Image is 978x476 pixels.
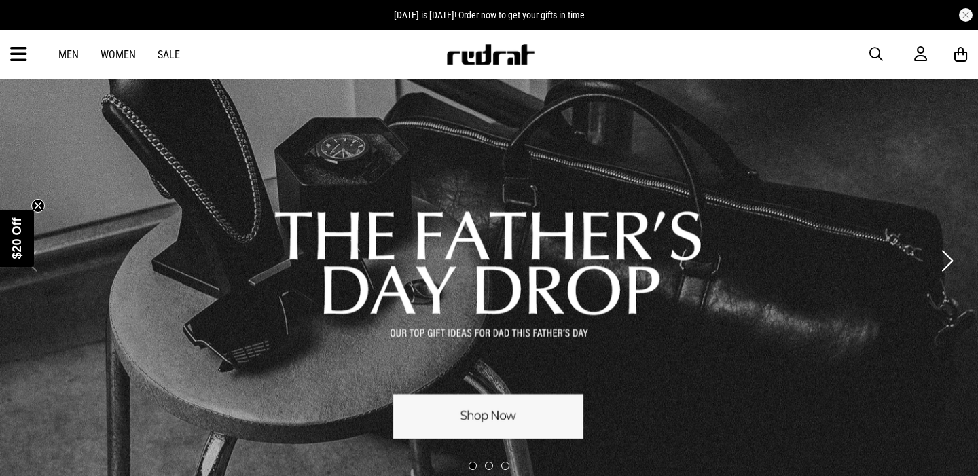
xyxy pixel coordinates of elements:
button: Next slide [938,246,956,276]
a: Men [58,48,79,61]
a: Women [101,48,136,61]
img: Redrat logo [446,44,535,65]
a: Sale [158,48,180,61]
button: Close teaser [31,199,45,213]
span: [DATE] is [DATE]! Order now to get your gifts in time [394,10,585,20]
span: $20 Off [10,217,24,259]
